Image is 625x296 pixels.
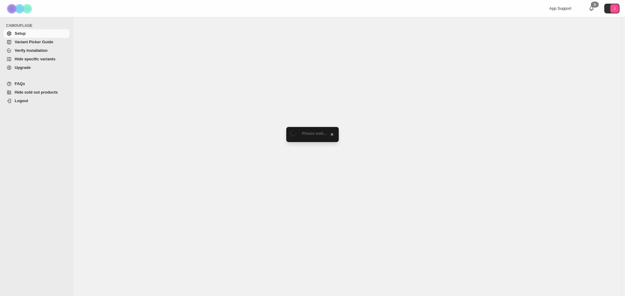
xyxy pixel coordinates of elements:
[4,46,70,55] a: Verify Installation
[15,31,26,36] span: Setup
[588,5,594,12] a: 0
[15,48,48,53] span: Verify Installation
[6,23,70,28] span: CAMOUFLAGE
[4,97,70,105] a: Logout
[302,131,327,136] span: Please wait...
[549,6,571,11] span: App Support
[4,38,70,46] a: Variant Picker Guide
[15,40,53,44] span: Variant Picker Guide
[610,4,619,13] span: Avatar with initials J
[15,90,58,95] span: Hide sold out products
[4,29,70,38] a: Setup
[15,81,25,86] span: FAQs
[4,63,70,72] a: Upgrade
[591,2,599,8] div: 0
[604,4,620,13] button: Avatar with initials J
[15,98,28,103] span: Logout
[5,0,35,17] img: Camouflage
[4,55,70,63] a: Hide specific variants
[4,88,70,97] a: Hide sold out products
[15,65,31,70] span: Upgrade
[15,57,56,61] span: Hide specific variants
[4,80,70,88] a: FAQs
[614,7,616,10] text: J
